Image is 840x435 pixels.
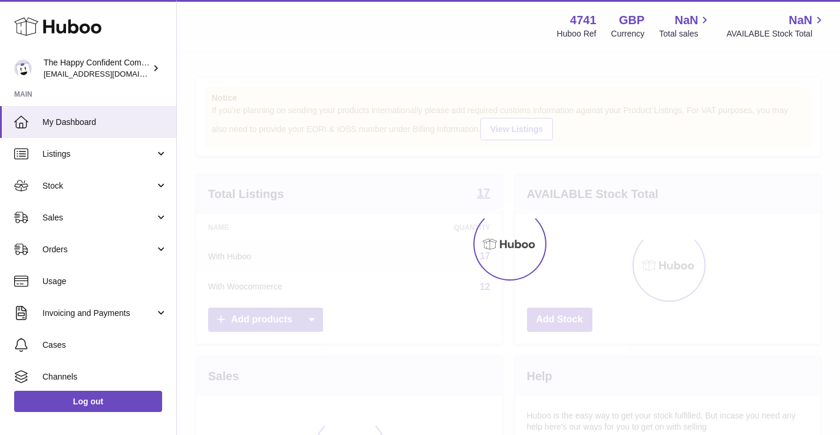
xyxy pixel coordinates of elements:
span: [EMAIL_ADDRESS][DOMAIN_NAME] [44,69,173,78]
div: The Happy Confident Company [44,57,150,80]
strong: 4741 [570,12,597,28]
span: Channels [42,371,167,383]
span: Total sales [659,28,711,39]
div: Currency [611,28,645,39]
span: Cases [42,340,167,351]
img: contact@happyconfident.com [14,60,32,77]
span: NaN [789,12,812,28]
span: NaN [674,12,698,28]
span: Stock [42,180,155,192]
a: NaN AVAILABLE Stock Total [726,12,826,39]
span: Sales [42,212,155,223]
a: NaN Total sales [659,12,711,39]
a: Log out [14,391,162,412]
span: My Dashboard [42,117,167,128]
div: Huboo Ref [557,28,597,39]
span: Listings [42,149,155,160]
span: Usage [42,276,167,287]
span: Orders [42,244,155,255]
strong: GBP [619,12,644,28]
span: Invoicing and Payments [42,308,155,319]
span: AVAILABLE Stock Total [726,28,826,39]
